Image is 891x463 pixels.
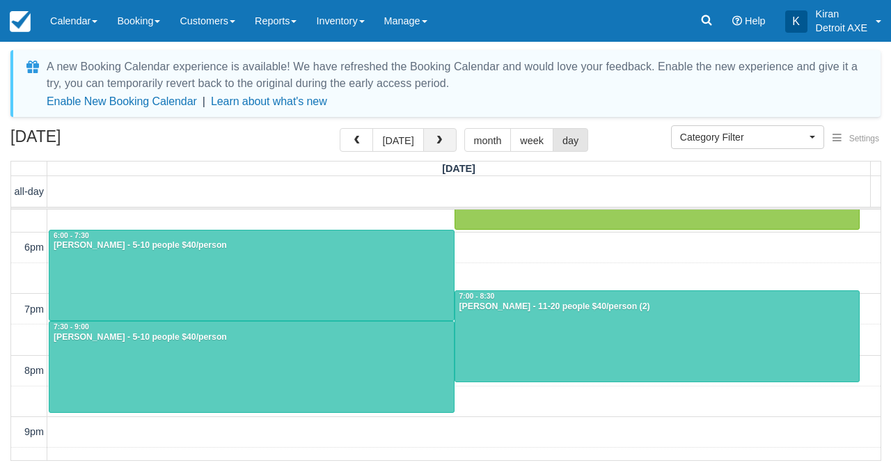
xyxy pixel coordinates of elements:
p: Kiran [816,7,867,21]
span: 9pm [24,426,44,437]
button: Enable New Booking Calendar [47,95,197,109]
button: day [553,128,588,152]
div: [PERSON_NAME] - 11-20 people $40/person (2) [459,301,856,313]
span: 7:30 - 9:00 [54,323,89,331]
a: 6:00 - 7:30[PERSON_NAME] - 5-10 people $40/person [49,230,455,322]
span: Help [745,15,766,26]
span: 7pm [24,304,44,315]
button: week [510,128,553,152]
span: 7:00 - 8:30 [459,292,495,300]
span: Category Filter [680,130,806,144]
a: Learn about what's new [211,95,327,107]
span: 8pm [24,365,44,376]
div: [PERSON_NAME] - 5-10 people $40/person [53,240,450,251]
span: | [203,95,205,107]
p: Detroit AXE [816,21,867,35]
span: 6pm [24,242,44,253]
span: 6:00 - 7:30 [54,232,89,240]
img: checkfront-main-nav-mini-logo.png [10,11,31,32]
span: [DATE] [442,163,475,174]
a: 7:00 - 8:30[PERSON_NAME] - 11-20 people $40/person (2) [455,290,860,382]
a: 7:30 - 9:00[PERSON_NAME] - 5-10 people $40/person [49,321,455,413]
button: Settings [824,129,888,149]
span: Settings [849,134,879,143]
i: Help [732,16,742,26]
h2: [DATE] [10,128,187,154]
button: [DATE] [372,128,423,152]
div: [PERSON_NAME] - 5-10 people $40/person [53,332,450,343]
button: month [464,128,512,152]
span: all-day [15,186,44,197]
button: Category Filter [671,125,824,149]
div: K [785,10,807,33]
div: A new Booking Calendar experience is available! We have refreshed the Booking Calendar and would ... [47,58,864,92]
